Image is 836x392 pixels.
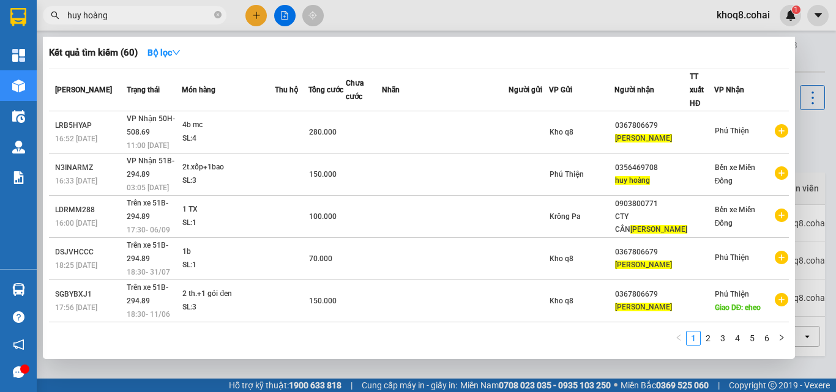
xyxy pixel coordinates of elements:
[615,303,672,311] span: [PERSON_NAME]
[775,209,788,222] span: plus-circle
[775,166,788,180] span: plus-circle
[550,212,580,221] span: Krông Pa
[12,283,25,296] img: warehouse-icon
[12,141,25,153] img: warehouse-icon
[182,287,274,301] div: 2 th.+1 gói đen
[127,241,168,263] span: Trên xe 51B-294.89
[346,79,364,101] span: Chưa cước
[67,9,212,22] input: Tìm tên, số ĐT hoặc mã đơn
[182,245,274,259] div: 1b
[13,311,24,323] span: question-circle
[615,198,689,210] div: 0903800771
[775,251,788,264] span: plus-circle
[55,288,123,301] div: SGBYBXJ1
[675,334,682,341] span: left
[759,331,774,346] li: 6
[127,141,169,150] span: 11:00 [DATE]
[774,331,789,346] button: right
[49,46,138,59] h3: Kết quả tìm kiếm ( 60 )
[127,283,168,305] span: Trên xe 51B-294.89
[127,199,168,221] span: Trên xe 51B-294.89
[690,72,704,108] span: TT xuất HĐ
[775,124,788,138] span: plus-circle
[615,261,672,269] span: [PERSON_NAME]
[615,161,689,174] div: 0356469708
[182,174,274,188] div: SL: 3
[182,132,274,146] div: SL: 4
[309,254,332,263] span: 70.000
[509,86,542,94] span: Người gửi
[615,246,689,259] div: 0367806679
[55,119,123,132] div: LRB5HYAP
[127,310,170,319] span: 18:30 - 11/06
[127,86,160,94] span: Trạng thái
[12,49,25,62] img: dashboard-icon
[778,334,785,341] span: right
[745,331,759,346] li: 5
[731,331,744,345] a: 4
[127,157,174,179] span: VP Nhận 51B-294.89
[615,176,650,185] span: huy hoàng
[182,259,274,272] div: SL: 1
[715,253,749,262] span: Phú Thiện
[715,127,749,135] span: Phú Thiện
[550,128,573,136] span: Kho q8
[730,331,745,346] li: 4
[715,205,755,227] span: Bến xe Miền Đông
[687,331,700,345] a: 1
[182,216,274,230] div: SL: 1
[715,331,730,346] li: 3
[55,86,112,94] span: [PERSON_NAME]
[51,11,59,20] span: search
[147,48,181,57] strong: Bộ lọc
[715,163,755,185] span: Bến xe Miền Đông
[172,48,181,57] span: down
[714,86,744,94] span: VP Nhận
[760,331,774,345] a: 6
[715,290,749,298] span: Phú Thiện
[614,86,654,94] span: Người nhận
[774,331,789,346] li: Next Page
[549,86,572,94] span: VP Gửi
[309,128,337,136] span: 280.000
[382,86,400,94] span: Nhãn
[182,203,274,216] div: 1 TX
[55,303,97,312] span: 17:56 [DATE]
[182,119,274,132] div: 4b mc
[127,268,170,276] span: 18:30 - 31/07
[55,204,123,216] div: LDRMM288
[127,114,175,136] span: VP Nhận 50H-508.69
[214,10,222,21] span: close-circle
[138,43,190,62] button: Bộ lọcdown
[308,86,343,94] span: Tổng cước
[275,86,298,94] span: Thu hộ
[55,219,97,227] span: 16:00 [DATE]
[615,210,689,236] div: CTY CÂN
[182,161,274,174] div: 2t.xốp+1bao
[716,331,730,345] a: 3
[701,331,715,346] li: 2
[309,297,337,305] span: 150.000
[745,331,759,345] a: 5
[550,170,584,179] span: Phú Thiện
[550,254,573,263] span: Kho q8
[182,86,215,94] span: Món hàng
[12,80,25,92] img: warehouse-icon
[715,303,761,312] span: Giao DĐ: eheo
[701,331,715,345] a: 2
[671,331,686,346] button: left
[13,366,24,378] span: message
[10,8,26,26] img: logo-vxr
[615,134,672,142] span: [PERSON_NAME]
[55,161,123,174] div: N3INARMZ
[309,170,337,179] span: 150.000
[615,119,689,132] div: 0367806679
[55,246,123,259] div: DSJVHCCC
[127,226,170,234] span: 17:30 - 06/09
[686,331,701,346] li: 1
[12,171,25,184] img: solution-icon
[55,135,97,143] span: 16:52 [DATE]
[671,331,686,346] li: Previous Page
[550,297,573,305] span: Kho q8
[615,288,689,301] div: 0367806679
